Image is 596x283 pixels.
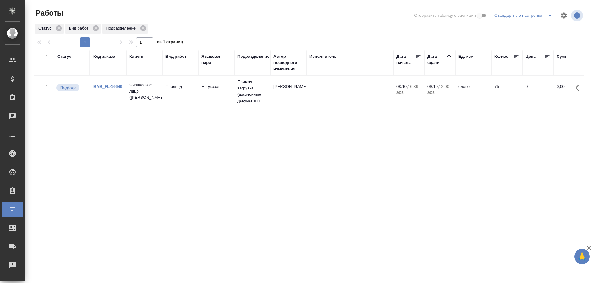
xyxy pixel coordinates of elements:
span: из 1 страниц [157,38,183,47]
div: Дата начала [396,53,415,66]
div: Дата сдачи [427,53,446,66]
div: Подразделение [237,53,269,60]
p: 16:39 [408,84,418,89]
div: Ед. изм [458,53,474,60]
td: Прямая загрузка (шаблонные документы) [234,76,270,107]
p: 2025 [396,90,421,96]
td: слово [455,80,491,102]
div: Исполнитель [309,53,337,60]
p: 2025 [427,90,452,96]
div: Цена [526,53,536,60]
p: 12:00 [439,84,449,89]
div: Вид работ [165,53,187,60]
div: Статус [57,53,71,60]
span: Посмотреть информацию [571,10,584,21]
div: Подразделение [102,24,148,34]
div: split button [493,11,556,21]
span: Настроить таблицу [556,8,571,23]
p: 09.10, [427,84,439,89]
p: Подразделение [106,25,138,31]
p: Физическое лицо ([PERSON_NAME]) [129,82,159,101]
div: Автор последнего изменения [273,53,303,72]
div: Код заказа [93,53,115,60]
div: Сумма [557,53,570,60]
div: Клиент [129,53,144,60]
p: 08.10, [396,84,408,89]
span: Отобразить таблицу с оценками [414,12,476,19]
p: Подбор [60,84,76,91]
a: BAB_FL-16649 [93,84,122,89]
td: 0,00 ₽ [553,80,585,102]
td: 0 [522,80,553,102]
p: Перевод [165,84,195,90]
div: Статус [35,24,64,34]
button: 🙏 [574,249,590,264]
div: Вид работ [65,24,101,34]
span: 🙏 [577,250,587,263]
p: Вид работ [69,25,91,31]
div: Кол-во [494,53,508,60]
td: [PERSON_NAME] [270,80,306,102]
span: Работы [34,8,63,18]
td: 75 [491,80,522,102]
p: Статус [38,25,54,31]
div: Языковая пара [201,53,231,66]
td: Не указан [198,80,234,102]
button: Здесь прячутся важные кнопки [571,80,586,95]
